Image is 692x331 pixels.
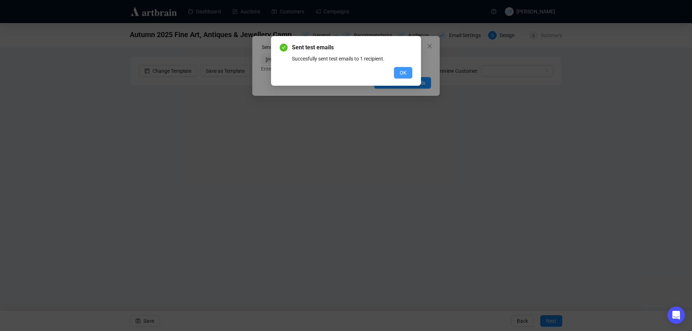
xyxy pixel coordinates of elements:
[400,69,407,77] span: OK
[292,43,412,52] span: Sent test emails
[292,55,412,63] div: Succesfully sent test emails to 1 recipient.
[394,67,412,79] button: OK
[280,44,288,52] span: check-circle
[667,307,685,324] div: Open Intercom Messenger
